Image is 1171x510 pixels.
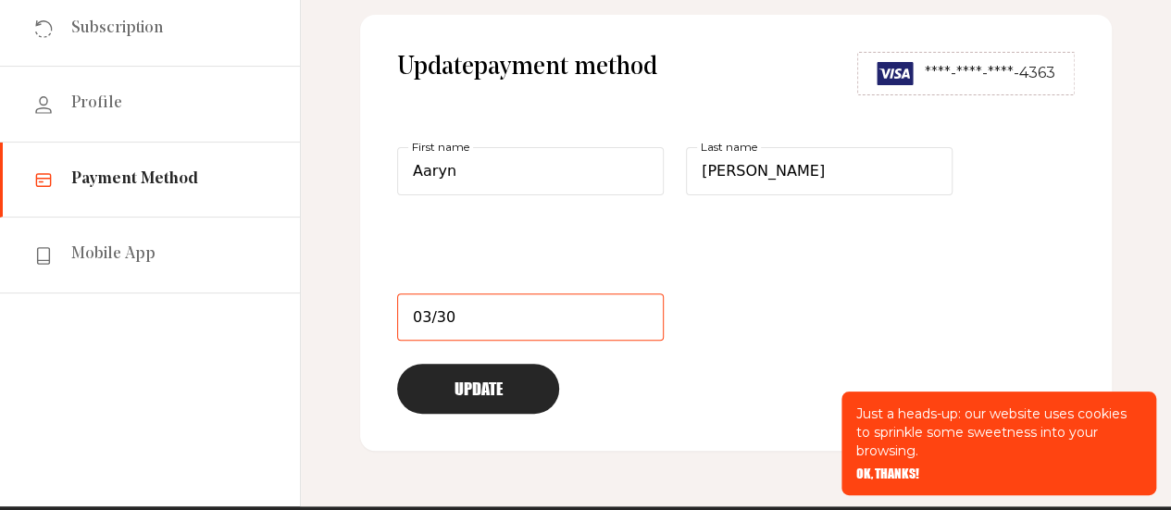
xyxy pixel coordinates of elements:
label: Last name [697,136,761,156]
span: Mobile App [71,243,156,266]
iframe: cvv [686,293,953,432]
input: First name [397,147,664,195]
button: Update [397,364,559,414]
input: Last name [686,147,953,195]
input: Please enter a valid expiration date in the format MM/YY [397,293,664,342]
p: Just a heads-up: our website uses cookies to sprinkle some sweetness into your browsing. [856,404,1141,460]
span: Subscription [71,18,163,40]
span: Update payment method [397,52,657,95]
span: Profile [71,93,122,115]
span: Payment Method [71,168,198,191]
button: OK, THANKS! [856,467,919,480]
label: First name [408,136,473,156]
iframe: card [397,218,953,356]
img: Visa [877,62,914,85]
